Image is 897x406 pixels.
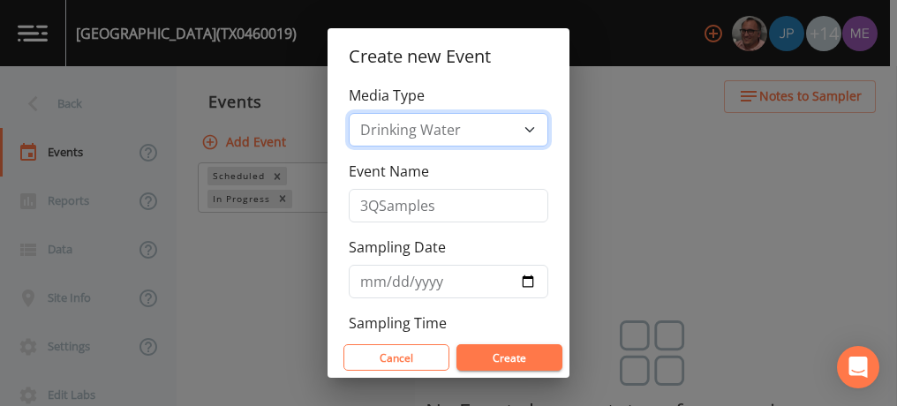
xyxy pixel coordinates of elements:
button: Create [456,344,562,371]
button: Cancel [343,344,449,371]
h2: Create new Event [328,28,569,85]
label: Sampling Time [349,312,447,334]
div: Open Intercom Messenger [837,346,879,388]
label: Sampling Date [349,237,446,258]
label: Event Name [349,161,429,182]
label: Media Type [349,85,425,106]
